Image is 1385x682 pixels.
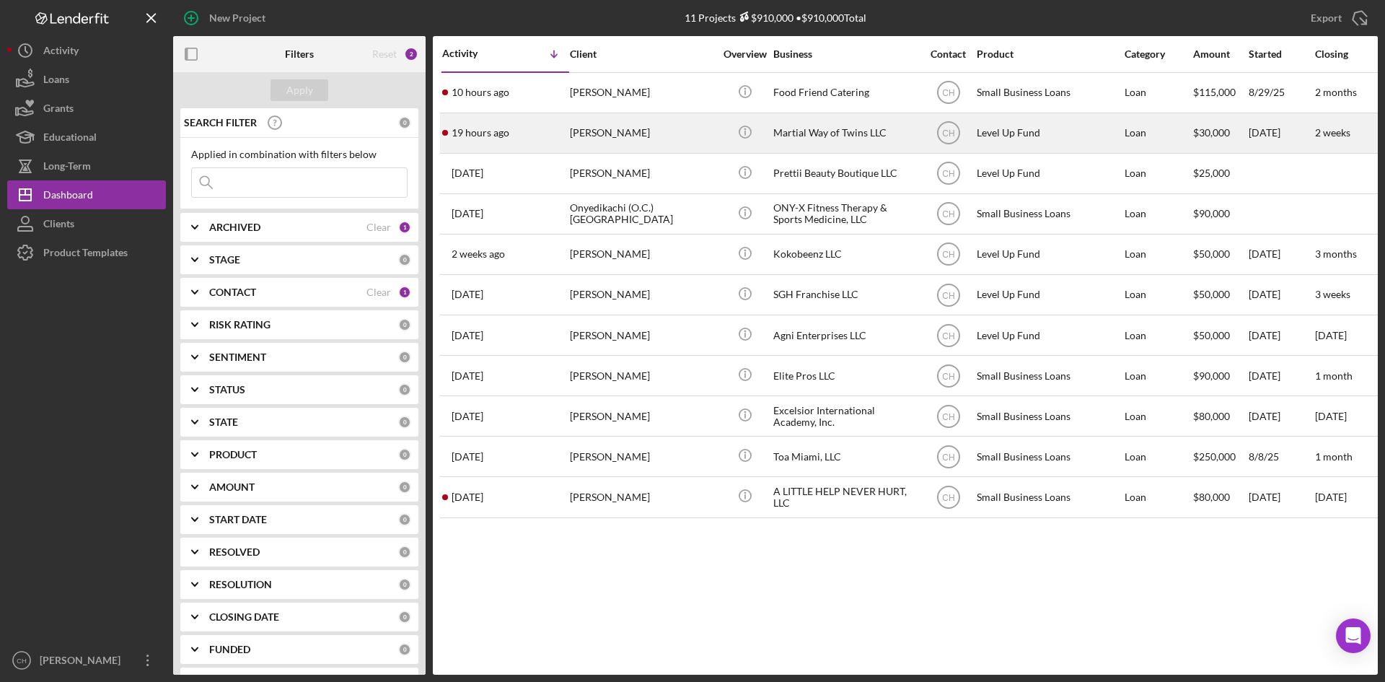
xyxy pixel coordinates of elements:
[773,357,918,395] div: Elite Pros LLC
[1315,410,1347,422] time: [DATE]
[452,208,483,219] time: 2025-09-16 12:26
[209,416,238,428] b: STATE
[1125,397,1192,435] div: Loan
[1193,248,1230,260] span: $50,000
[977,316,1121,354] div: Level Up Fund
[1193,86,1236,98] span: $115,000
[773,114,918,152] div: Martial Way of Twins LLC
[398,513,411,526] div: 0
[977,74,1121,112] div: Small Business Loans
[773,48,918,60] div: Business
[1315,329,1347,341] time: [DATE]
[1125,48,1192,60] div: Category
[773,437,918,476] div: Toa Miami, LLC
[398,448,411,461] div: 0
[43,36,79,69] div: Activity
[286,79,313,101] div: Apply
[773,478,918,516] div: A LITTLE HELP NEVER HURT, LLC
[736,12,793,24] div: $910,000
[7,180,166,209] button: Dashboard
[1193,167,1230,179] span: $25,000
[366,287,391,298] div: Clear
[1315,86,1357,98] time: 2 months
[442,48,506,59] div: Activity
[942,128,954,139] text: CH
[43,123,97,155] div: Educational
[1193,450,1236,463] span: $250,000
[7,152,166,180] a: Long-Term
[7,238,166,267] button: Product Templates
[1249,397,1314,435] div: [DATE]
[43,152,91,184] div: Long-Term
[1125,276,1192,314] div: Loan
[7,94,166,123] button: Grants
[570,195,714,233] div: Onyedikachi (O.C.) [GEOGRAPHIC_DATA]
[570,478,714,516] div: [PERSON_NAME]
[43,94,74,126] div: Grants
[452,370,483,382] time: 2025-08-20 16:45
[398,286,411,299] div: 1
[209,222,260,233] b: ARCHIVED
[1193,410,1230,422] span: $80,000
[570,357,714,395] div: [PERSON_NAME]
[1249,357,1314,395] div: [DATE]
[452,167,483,179] time: 2025-09-16 12:28
[1125,74,1192,112] div: Loan
[398,546,411,559] div: 0
[977,276,1121,314] div: Level Up Fund
[1125,357,1192,395] div: Loan
[1249,276,1314,314] div: [DATE]
[773,235,918,274] div: Kokobeenz LLC
[570,437,714,476] div: [PERSON_NAME]
[773,316,918,354] div: Agni Enterprises LLC
[209,287,256,298] b: CONTACT
[977,478,1121,516] div: Small Business Loans
[1125,437,1192,476] div: Loan
[1311,4,1342,32] div: Export
[452,411,483,422] time: 2025-08-17 19:50
[1315,491,1347,503] time: [DATE]
[209,644,250,655] b: FUNDED
[977,195,1121,233] div: Small Business Loans
[7,209,166,238] a: Clients
[43,180,93,213] div: Dashboard
[43,238,128,271] div: Product Templates
[570,154,714,193] div: [PERSON_NAME]
[685,12,866,24] div: 11 Projects • $910,000 Total
[942,290,954,300] text: CH
[452,289,483,300] time: 2025-08-27 15:15
[1193,329,1230,341] span: $50,000
[1125,154,1192,193] div: Loan
[1315,450,1353,463] time: 1 month
[398,643,411,656] div: 0
[398,253,411,266] div: 0
[1125,316,1192,354] div: Loan
[372,48,397,60] div: Reset
[398,116,411,129] div: 0
[570,48,714,60] div: Client
[209,4,265,32] div: New Project
[398,481,411,494] div: 0
[209,254,240,266] b: STAGE
[942,411,954,421] text: CH
[7,65,166,94] button: Loans
[1315,126,1350,139] time: 2 weeks
[209,611,279,623] b: CLOSING DATE
[36,646,130,678] div: [PERSON_NAME]
[977,437,1121,476] div: Small Business Loans
[773,276,918,314] div: SGH Franchise LLC
[773,154,918,193] div: Prettii Beauty Boutique LLC
[1125,235,1192,274] div: Loan
[1193,370,1230,382] span: $90,000
[942,371,954,381] text: CH
[7,123,166,152] a: Educational
[942,88,954,98] text: CH
[1193,491,1230,503] span: $80,000
[1193,48,1247,60] div: Amount
[173,4,280,32] button: New Project
[209,579,272,590] b: RESOLUTION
